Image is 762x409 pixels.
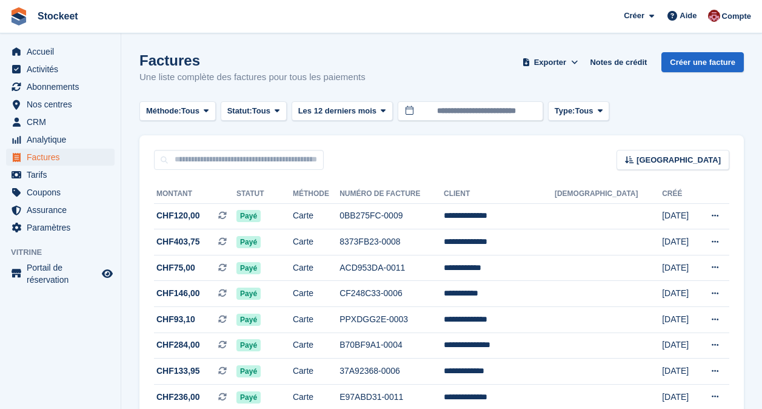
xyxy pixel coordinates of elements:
[27,166,99,183] span: Tarifs
[27,149,99,166] span: Factures
[154,184,236,204] th: Montant
[156,262,195,274] span: CHF75,00
[637,154,721,166] span: [GEOGRAPHIC_DATA]
[181,105,199,117] span: Tous
[624,10,644,22] span: Créer
[708,10,720,22] img: Léo, Romain et Val
[236,236,261,248] span: Payé
[680,10,697,22] span: Aide
[156,365,200,377] span: CHF133,95
[156,313,195,326] span: CHF93,10
[236,339,261,351] span: Payé
[139,52,366,69] h1: Factures
[27,43,99,60] span: Accueil
[221,101,287,121] button: Statut: Tous
[236,288,261,300] span: Payé
[555,105,575,117] span: Type:
[146,105,181,117] span: Méthode:
[236,262,261,274] span: Payé
[662,229,697,255] td: [DATE]
[339,359,444,385] td: 37A92368-0006
[6,166,115,183] a: menu
[6,78,115,95] a: menu
[662,333,697,359] td: [DATE]
[661,52,744,72] a: Créer une facture
[339,203,444,229] td: 0BB275FC-0009
[548,101,610,121] button: Type: Tous
[339,255,444,281] td: ACD953DA-0011
[339,184,444,204] th: Numéro de facture
[585,52,652,72] a: Notes de crédit
[292,101,393,121] button: Les 12 derniers mois
[293,281,339,307] td: Carte
[227,105,252,117] span: Statut:
[6,201,115,218] a: menu
[555,184,662,204] th: [DEMOGRAPHIC_DATA]
[6,262,115,286] a: menu
[156,235,200,248] span: CHF403,75
[33,6,83,26] a: Stockeet
[11,246,121,259] span: Vitrine
[662,184,697,204] th: Créé
[236,391,261,404] span: Payé
[252,105,270,117] span: Tous
[236,184,293,204] th: Statut
[293,307,339,333] td: Carte
[6,96,115,113] a: menu
[575,105,593,117] span: Tous
[293,229,339,255] td: Carte
[534,56,566,69] span: Exporter
[156,287,200,300] span: CHF146,00
[444,184,555,204] th: Client
[339,229,444,255] td: 8373FB23-0008
[6,149,115,166] a: menu
[139,101,216,121] button: Méthode: Tous
[6,61,115,78] a: menu
[293,255,339,281] td: Carte
[6,131,115,148] a: menu
[662,203,697,229] td: [DATE]
[27,219,99,236] span: Paramètres
[27,201,99,218] span: Assurance
[6,184,115,201] a: menu
[662,307,697,333] td: [DATE]
[27,262,99,286] span: Portail de réservation
[27,96,99,113] span: Nos centres
[293,333,339,359] td: Carte
[6,219,115,236] a: menu
[10,7,28,25] img: stora-icon-8386f47178a22dfd0bd8f6a31ec36ba5ce8667c1dd55bd0f319d3a0aa187defe.svg
[236,210,261,222] span: Payé
[27,61,99,78] span: Activités
[520,52,580,72] button: Exporter
[293,184,339,204] th: Méthode
[339,281,444,307] td: CF248C33-0006
[156,209,200,222] span: CHF120,00
[339,333,444,359] td: B70BF9A1-0004
[339,307,444,333] td: PPXDGG2E-0003
[6,43,115,60] a: menu
[662,359,697,385] td: [DATE]
[662,281,697,307] td: [DATE]
[27,184,99,201] span: Coupons
[236,314,261,326] span: Payé
[662,255,697,281] td: [DATE]
[293,359,339,385] td: Carte
[27,78,99,95] span: Abonnements
[156,391,200,404] span: CHF236,00
[298,105,376,117] span: Les 12 derniers mois
[6,113,115,130] a: menu
[100,266,115,281] a: Boutique d'aperçu
[27,131,99,148] span: Analytique
[27,113,99,130] span: CRM
[156,339,200,351] span: CHF284,00
[236,365,261,377] span: Payé
[139,70,366,84] p: Une liste complète des factures pour tous les paiements
[293,203,339,229] td: Carte
[722,10,751,22] span: Compte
